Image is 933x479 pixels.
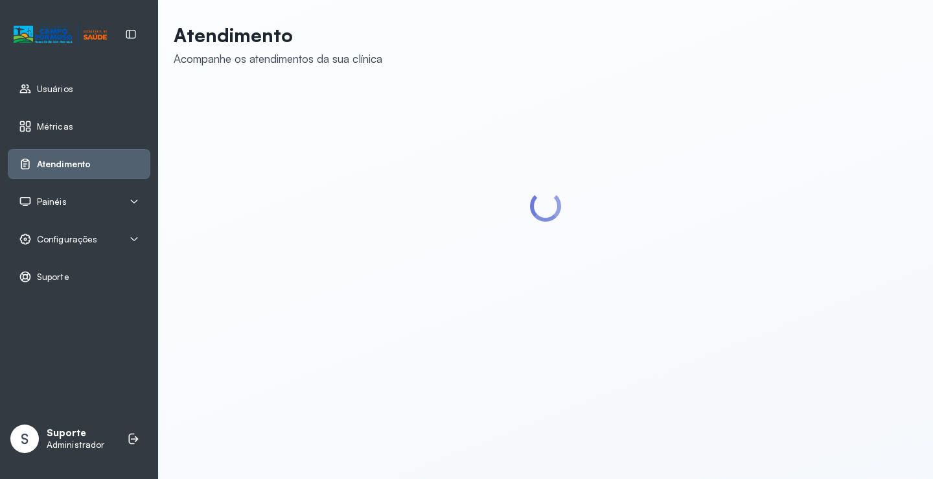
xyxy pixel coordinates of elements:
span: Suporte [37,272,69,283]
p: Atendimento [174,23,382,47]
div: Acompanhe os atendimentos da sua clínica [174,52,382,65]
span: Métricas [37,121,73,132]
span: Usuários [37,84,73,95]
span: Atendimento [37,159,91,170]
span: Configurações [37,234,97,245]
p: Suporte [47,427,104,439]
a: Métricas [19,120,139,133]
a: Atendimento [19,158,139,170]
img: Logotipo do estabelecimento [14,24,107,45]
span: Painéis [37,196,67,207]
p: Administrador [47,439,104,450]
a: Usuários [19,82,139,95]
